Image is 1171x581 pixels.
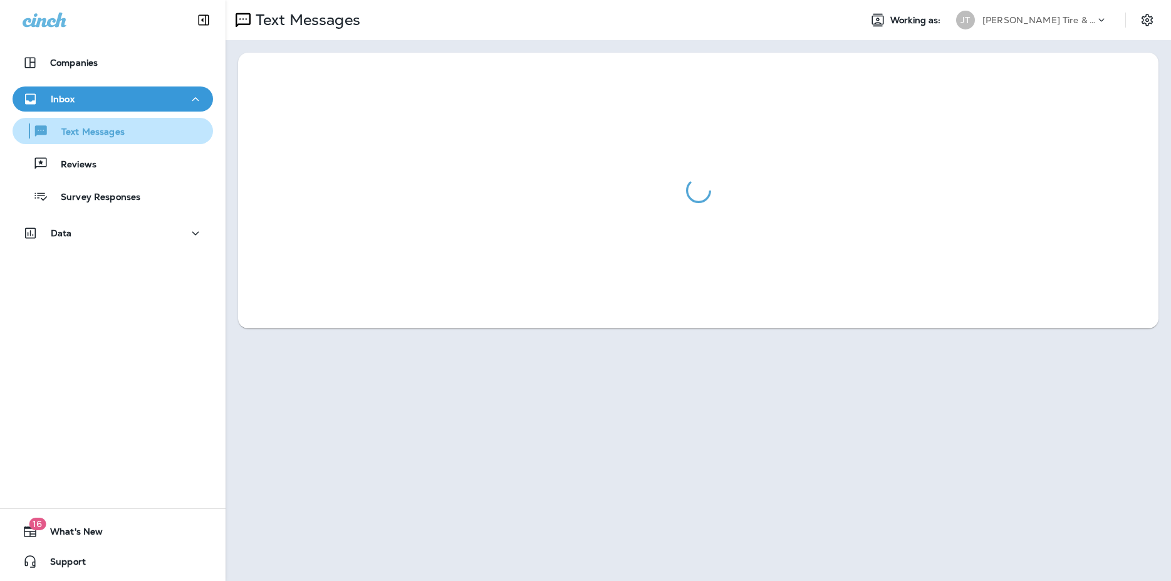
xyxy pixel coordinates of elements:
div: JT [956,11,975,29]
p: Reviews [48,159,96,171]
button: Settings [1136,9,1158,31]
p: Survey Responses [48,192,140,204]
p: Companies [50,58,98,68]
p: Data [51,228,72,238]
button: Collapse Sidebar [186,8,221,33]
span: What's New [38,526,103,542]
button: Text Messages [13,118,213,144]
button: Reviews [13,150,213,177]
span: 16 [29,518,46,530]
p: Text Messages [49,127,125,139]
button: Support [13,549,213,574]
p: Text Messages [251,11,360,29]
span: Support [38,557,86,572]
button: Inbox [13,86,213,112]
span: Working as: [890,15,944,26]
button: Companies [13,50,213,75]
button: Data [13,221,213,246]
button: Survey Responses [13,183,213,209]
p: [PERSON_NAME] Tire & Auto [982,15,1095,25]
button: 16What's New [13,519,213,544]
p: Inbox [51,94,75,104]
